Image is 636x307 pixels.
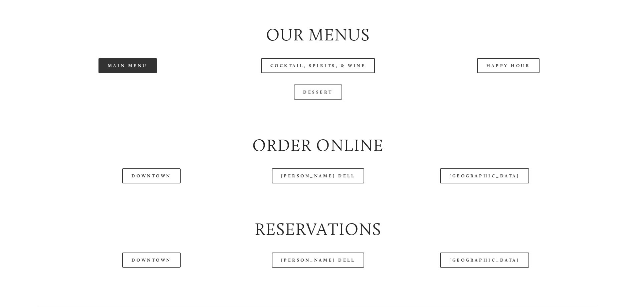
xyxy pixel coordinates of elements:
a: Dessert [294,85,342,100]
a: Main Menu [98,58,157,73]
a: Downtown [122,253,180,268]
a: Cocktail, Spirits, & Wine [261,58,375,73]
h2: Reservations [38,217,598,241]
h2: Order Online [38,134,598,157]
a: [GEOGRAPHIC_DATA] [440,253,529,268]
a: [PERSON_NAME] Dell [272,253,365,268]
a: Downtown [122,168,180,183]
a: [PERSON_NAME] Dell [272,168,365,183]
a: [GEOGRAPHIC_DATA] [440,168,529,183]
a: Happy Hour [477,58,540,73]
